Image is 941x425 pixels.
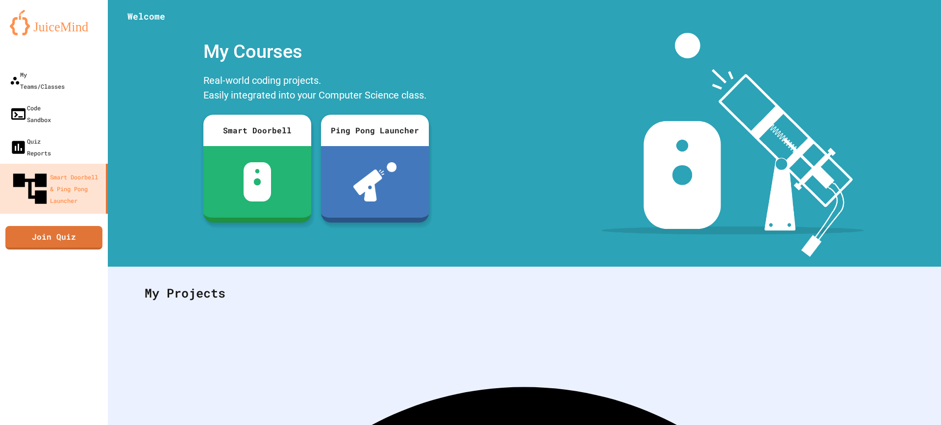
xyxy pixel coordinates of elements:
[321,115,429,146] div: Ping Pong Launcher
[10,10,98,35] img: logo-orange.svg
[353,162,397,201] img: ppl-with-ball.png
[10,102,51,125] div: Code Sandbox
[10,169,102,209] div: Smart Doorbell & Ping Pong Launcher
[135,274,914,312] div: My Projects
[601,33,864,257] img: banner-image-my-projects.png
[10,69,65,92] div: My Teams/Classes
[198,71,434,107] div: Real-world coding projects. Easily integrated into your Computer Science class.
[5,226,102,250] a: Join Quiz
[198,33,434,71] div: My Courses
[10,135,51,159] div: Quiz Reports
[244,162,272,201] img: sdb-white.svg
[203,115,311,146] div: Smart Doorbell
